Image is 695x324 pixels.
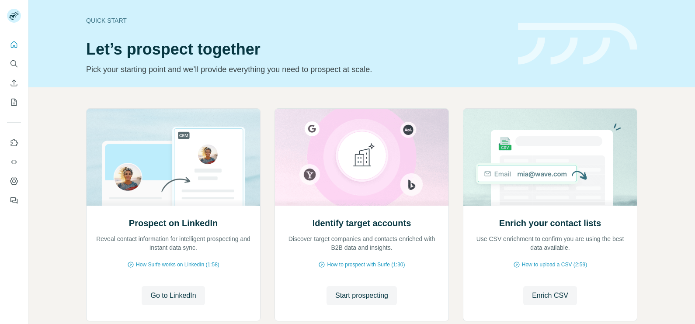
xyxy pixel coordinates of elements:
[129,217,218,229] h2: Prospect on LinkedIn
[7,56,21,72] button: Search
[142,286,205,305] button: Go to LinkedIn
[523,286,577,305] button: Enrich CSV
[7,154,21,170] button: Use Surfe API
[7,37,21,52] button: Quick start
[522,261,587,269] span: How to upload a CSV (2:59)
[86,63,507,76] p: Pick your starting point and we’ll provide everything you need to prospect at scale.
[284,234,440,252] p: Discover target companies and contacts enriched with B2B data and insights.
[518,23,637,65] img: banner
[499,217,601,229] h2: Enrich your contact lists
[463,109,637,206] img: Enrich your contact lists
[313,217,411,229] h2: Identify target accounts
[136,261,219,269] span: How Surfe works on LinkedIn (1:58)
[86,109,261,206] img: Prospect on LinkedIn
[95,234,251,252] p: Reveal contact information for intelligent prospecting and instant data sync.
[532,290,568,301] span: Enrich CSV
[86,41,507,58] h1: Let’s prospect together
[7,193,21,208] button: Feedback
[335,290,388,301] span: Start prospecting
[7,94,21,110] button: My lists
[150,290,196,301] span: Go to LinkedIn
[7,75,21,91] button: Enrich CSV
[327,286,397,305] button: Start prospecting
[472,234,628,252] p: Use CSV enrichment to confirm you are using the best data available.
[7,173,21,189] button: Dashboard
[7,135,21,151] button: Use Surfe on LinkedIn
[327,261,405,269] span: How to prospect with Surfe (1:30)
[275,109,449,206] img: Identify target accounts
[86,16,507,25] div: Quick start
